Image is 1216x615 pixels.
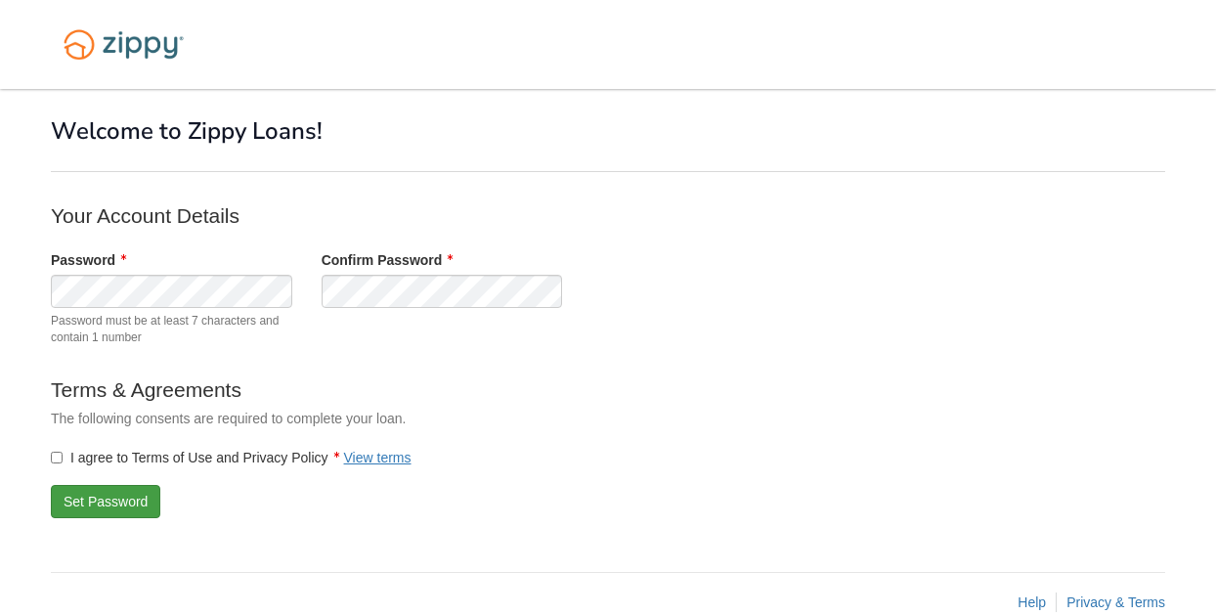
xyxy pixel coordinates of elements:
p: Your Account Details [51,201,833,230]
span: Password must be at least 7 characters and contain 1 number [51,313,292,346]
input: Verify Password [322,275,563,308]
label: Confirm Password [322,250,454,270]
label: I agree to Terms of Use and Privacy Policy [51,448,412,467]
a: Help [1018,594,1046,610]
a: View terms [344,450,412,465]
h1: Welcome to Zippy Loans! [51,118,1165,144]
p: The following consents are required to complete your loan. [51,409,833,428]
button: Set Password [51,485,160,518]
p: Terms & Agreements [51,375,833,404]
input: I agree to Terms of Use and Privacy PolicyView terms [51,452,63,463]
label: Password [51,250,126,270]
img: Logo [51,20,196,69]
a: Privacy & Terms [1066,594,1165,610]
